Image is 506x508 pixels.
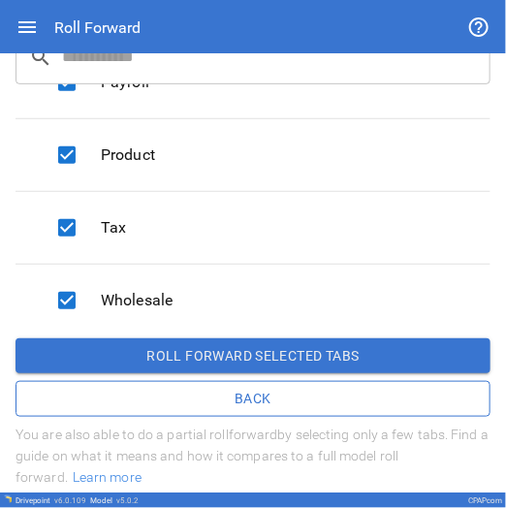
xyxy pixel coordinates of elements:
[4,495,12,503] img: Drivepoint
[116,496,139,505] span: v 5.0.2
[16,338,490,373] button: Roll forward selected tabs
[101,216,459,239] span: Tax
[16,381,490,418] button: Back
[31,200,475,256] div: Tax
[31,127,475,183] div: Product
[29,46,62,69] span: search
[90,496,139,505] div: Model
[16,425,490,489] h6: You are also able to do a partial roll forward by selecting only a few tabs. Find a guide on what...
[16,496,86,505] div: Drivepoint
[31,272,475,329] div: Wholesale
[468,496,502,505] div: CPAPcom
[54,496,86,505] span: v 6.0.109
[54,18,141,37] div: Roll Forward
[68,469,142,485] span: Learn more
[101,143,459,167] span: Product
[101,289,459,312] span: Wholesale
